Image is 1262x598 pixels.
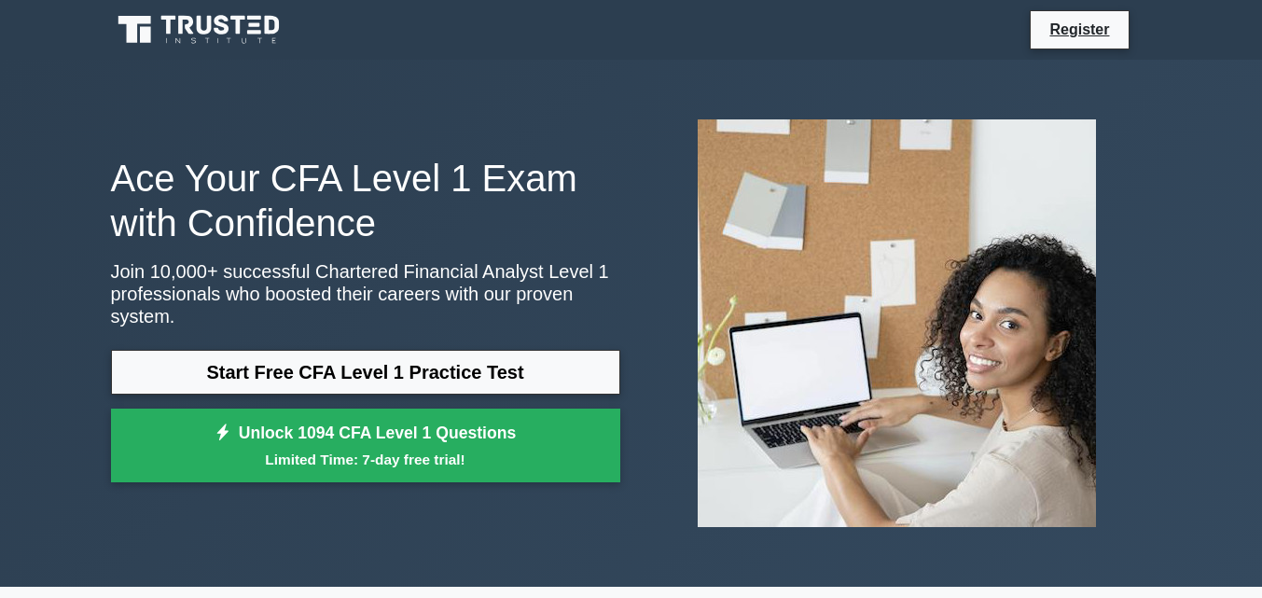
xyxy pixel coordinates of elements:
[111,350,620,395] a: Start Free CFA Level 1 Practice Test
[134,449,597,470] small: Limited Time: 7-day free trial!
[111,156,620,245] h1: Ace Your CFA Level 1 Exam with Confidence
[111,409,620,483] a: Unlock 1094 CFA Level 1 QuestionsLimited Time: 7-day free trial!
[1038,18,1120,41] a: Register
[111,260,620,327] p: Join 10,000+ successful Chartered Financial Analyst Level 1 professionals who boosted their caree...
